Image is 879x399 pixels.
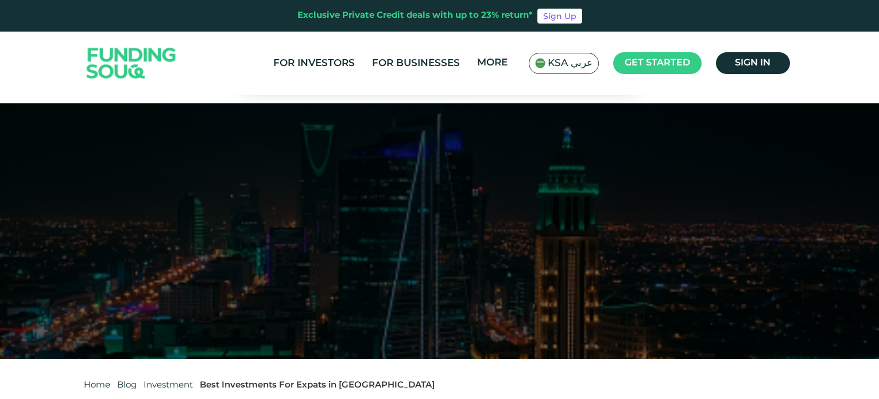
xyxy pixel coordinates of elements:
[200,379,435,392] div: Best Investments For Expats in [GEOGRAPHIC_DATA]
[535,58,545,68] img: SA Flag
[117,381,137,389] a: Blog
[297,9,533,22] div: Exclusive Private Credit deals with up to 23% return*
[75,34,188,92] img: Logo
[625,59,690,67] span: Get started
[369,54,463,73] a: For Businesses
[548,57,593,70] span: KSA عربي
[84,381,110,389] a: Home
[735,59,770,67] span: Sign in
[270,54,358,73] a: For Investors
[144,381,193,389] a: Investment
[537,9,582,24] a: Sign Up
[716,52,790,74] a: Sign in
[477,58,508,68] span: More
